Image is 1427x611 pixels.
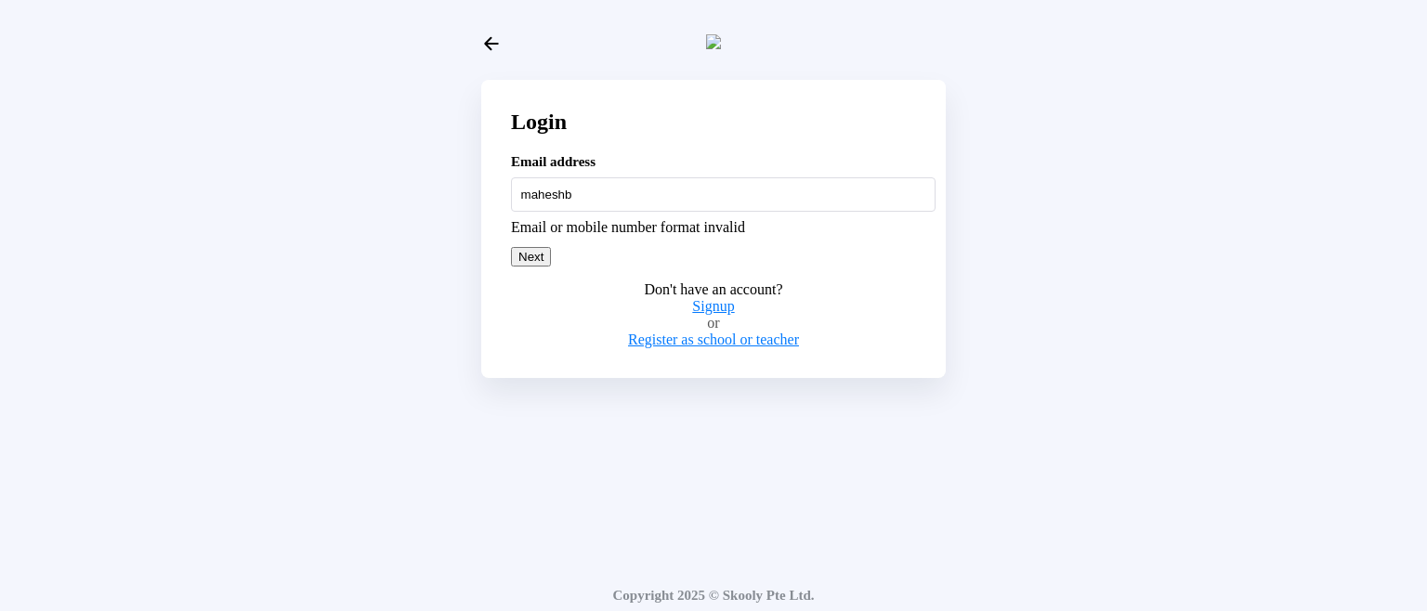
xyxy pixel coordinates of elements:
label: Email address [511,154,596,169]
img: skooly-logo.png [706,34,721,49]
a: Signup [692,298,734,314]
button: arrow back outline [481,33,502,54]
div: Login [511,110,916,135]
input: Your email address [511,177,936,211]
div: Don't have an account? [511,281,916,298]
div: or [511,315,916,331]
div: Email or mobile number format invalid [511,219,916,236]
button: Next [511,247,551,266]
a: Register as school or teacher [628,331,799,347]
